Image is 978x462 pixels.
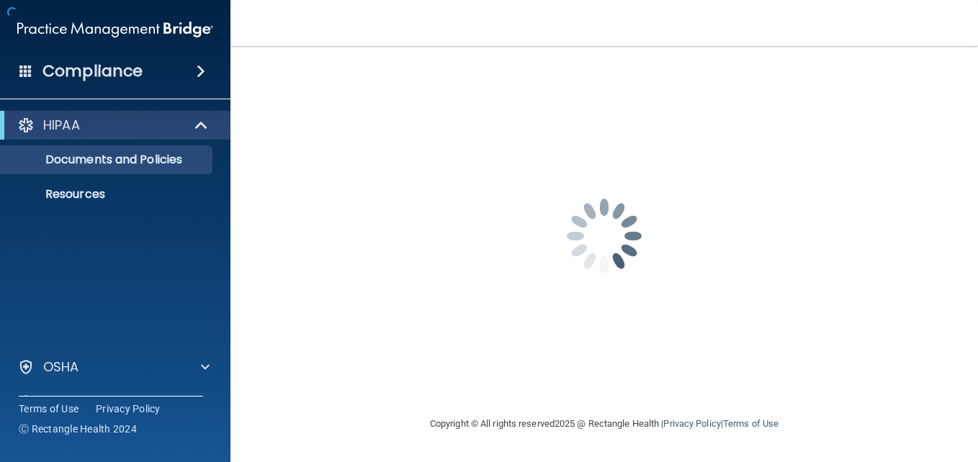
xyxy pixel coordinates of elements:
[532,164,676,308] img: spinner.e123f6fc.gif
[42,61,143,81] h4: Compliance
[96,402,161,416] a: Privacy Policy
[729,360,961,417] iframe: Drift Widget Chat Controller
[341,401,867,447] div: Copyright © All rights reserved 2025 @ Rectangle Health | |
[17,393,210,410] a: OfficeSafe University
[723,418,779,429] a: Terms of Use
[17,358,210,376] a: OSHA
[19,422,137,436] span: Ⓒ Rectangle Health 2024
[43,358,79,376] p: OSHA
[43,393,179,410] p: OfficeSafe University
[17,117,209,134] a: HIPAA
[17,15,213,44] img: PMB logo
[9,187,206,201] p: Resources
[19,402,78,416] a: Terms of Use
[43,117,80,134] p: HIPAA
[9,153,206,167] p: Documents and Policies
[663,418,720,429] a: Privacy Policy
